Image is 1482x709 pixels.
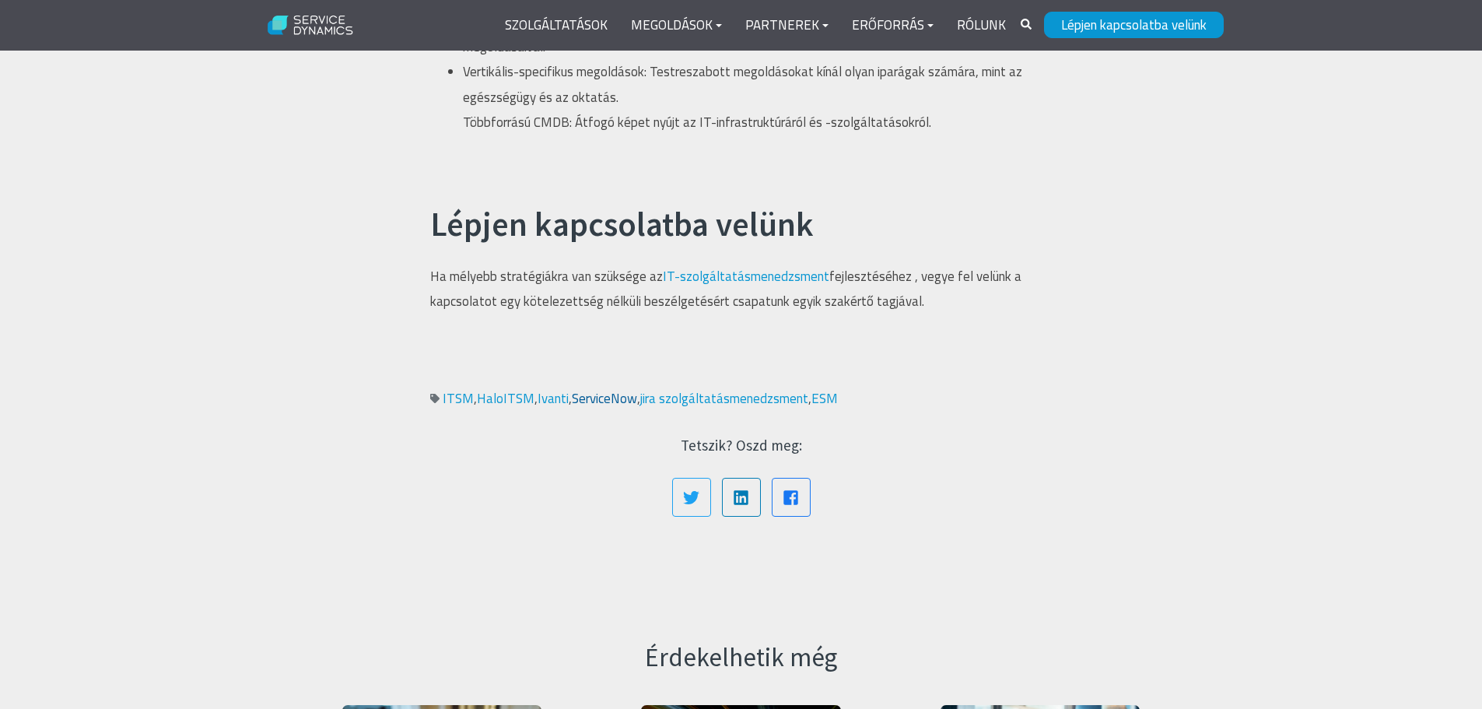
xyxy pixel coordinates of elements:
[443,388,474,409] a: ITSM
[1044,12,1224,38] a: Lépjen kapcsolatba velünk
[430,266,1021,311] font: fejlesztéséhez , vegye fel velünk a kapcsolatot egy kötelezettség nélküli beszélgetésért csapatun...
[463,112,931,132] font: Többforrású CMDB: Átfogó képet nyújt az IT-infrastruktúráról és -szolgáltatásokról.
[637,388,640,409] font: ,
[534,388,538,409] font: ,
[430,266,663,286] font: Ha mélyebb stratégiákra van szüksége az
[430,332,572,371] iframe: Beágyazott cselekvésre ösztönzés
[645,641,837,673] font: Érdekelhetik még
[811,388,838,409] a: ESM
[631,15,713,35] font: Megoldások
[430,203,814,245] font: Lépjen kapcsolatba velünk
[640,388,808,409] a: jira szolgáltatásmenedzsment
[493,7,1018,44] div: Navigációs menü
[505,15,608,35] font: Szolgáltatások
[745,15,819,35] font: Partnerek
[808,388,811,409] font: ,
[1061,15,1207,35] font: Lépjen kapcsolatba velünk
[663,266,829,286] a: IT-szolgáltatásmenedzsment
[259,5,363,46] img: Service Dynamics logó - fehér
[463,61,1022,107] font: Vertikális-specifikus megoldások: Testreszabott megoldásokat kínál olyan iparágak számára, mint a...
[463,12,1023,57] font: Integráció más Ivanti termékekkel: Zökkenőmentes integráció az Ivanti biztonsági és végpontkezelé...
[572,388,637,409] a: ServiceNow
[852,15,924,35] font: Erőforrás
[569,388,572,409] font: ,
[538,388,569,409] a: Ivanti
[477,388,534,409] a: HaloITSM
[681,436,802,455] font: Tetszik? Oszd meg:
[474,388,477,409] font: ,
[957,15,1006,35] font: Rólunk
